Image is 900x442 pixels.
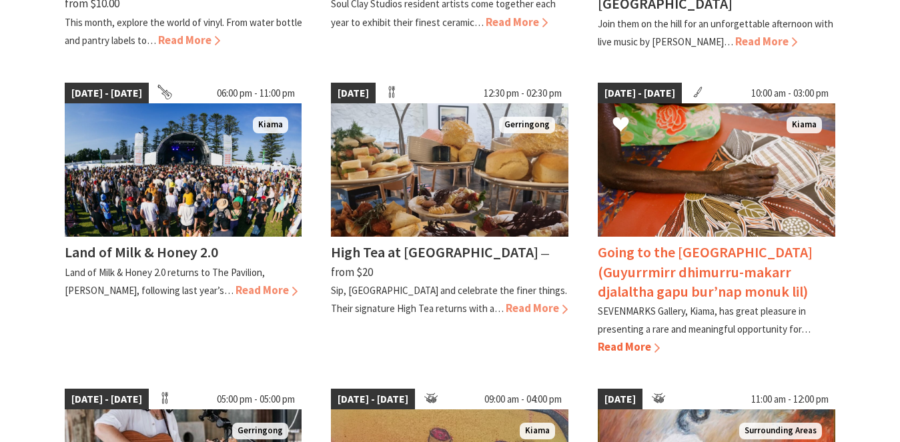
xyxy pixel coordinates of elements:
[735,34,797,49] span: Read More
[65,83,302,357] a: [DATE] - [DATE] 06:00 pm - 11:00 pm Clearly Kiama Land of Milk & Honey 2.0 Land of Milk & Honey 2...
[65,83,149,104] span: [DATE] - [DATE]
[598,83,682,104] span: [DATE] - [DATE]
[499,117,555,133] span: Gerringong
[331,83,568,357] a: [DATE] 12:30 pm - 02:30 pm High Tea Gerringong High Tea at [GEOGRAPHIC_DATA] ⁠— from $20 Sip, [GE...
[598,339,660,354] span: Read More
[65,16,302,47] p: This month, explore the world of vinyl. From water bottle and pantry labels to…
[210,83,302,104] span: 06:00 pm - 11:00 pm
[331,246,550,279] span: ⁠— from $20
[506,301,568,315] span: Read More
[236,283,298,297] span: Read More
[232,423,288,439] span: Gerringong
[65,103,302,237] img: Clearly
[477,83,568,104] span: 12:30 pm - 02:30 pm
[65,243,218,261] h4: Land of Milk & Honey 2.0
[331,83,376,104] span: [DATE]
[486,15,548,29] span: Read More
[253,117,288,133] span: Kiama
[210,389,302,410] span: 05:00 pm - 05:00 pm
[598,83,835,357] a: [DATE] - [DATE] 10:00 am - 03:00 pm Aboriginal artist Joy Borruwa sitting on the floor painting K...
[599,103,642,148] button: Click to Favourite Going to the Southeast Saltwater (Guyurrmirr dhimurru-makarr djalaltha gapu bu...
[331,243,538,261] h4: High Tea at [GEOGRAPHIC_DATA]
[331,389,415,410] span: [DATE] - [DATE]
[598,103,835,237] img: Aboriginal artist Joy Borruwa sitting on the floor painting
[478,389,568,410] span: 09:00 am - 04:00 pm
[331,103,568,237] img: High Tea
[598,243,813,300] h4: Going to the [GEOGRAPHIC_DATA] (Guyurrmirr dhimurru-makarr djalaltha gapu bur’nap monuk lil)
[331,284,567,315] p: Sip, [GEOGRAPHIC_DATA] and celebrate the finer things. Their signature High Tea returns with a…
[520,423,555,439] span: Kiama
[787,117,822,133] span: Kiama
[739,423,822,439] span: Surrounding Areas
[745,389,835,410] span: 11:00 am - 12:00 pm
[158,33,220,47] span: Read More
[65,266,265,297] p: Land of Milk & Honey 2.0 returns to The Pavilion, [PERSON_NAME], following last year’s…
[745,83,835,104] span: 10:00 am - 03:00 pm
[598,305,811,335] p: SEVENMARKS Gallery, Kiama, has great pleasure in presenting a rare and meaningful opportunity for…
[598,17,833,48] p: Join them on the hill for an unforgettable afternoon with live music by [PERSON_NAME]…
[65,389,149,410] span: [DATE] - [DATE]
[598,389,642,410] span: [DATE]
